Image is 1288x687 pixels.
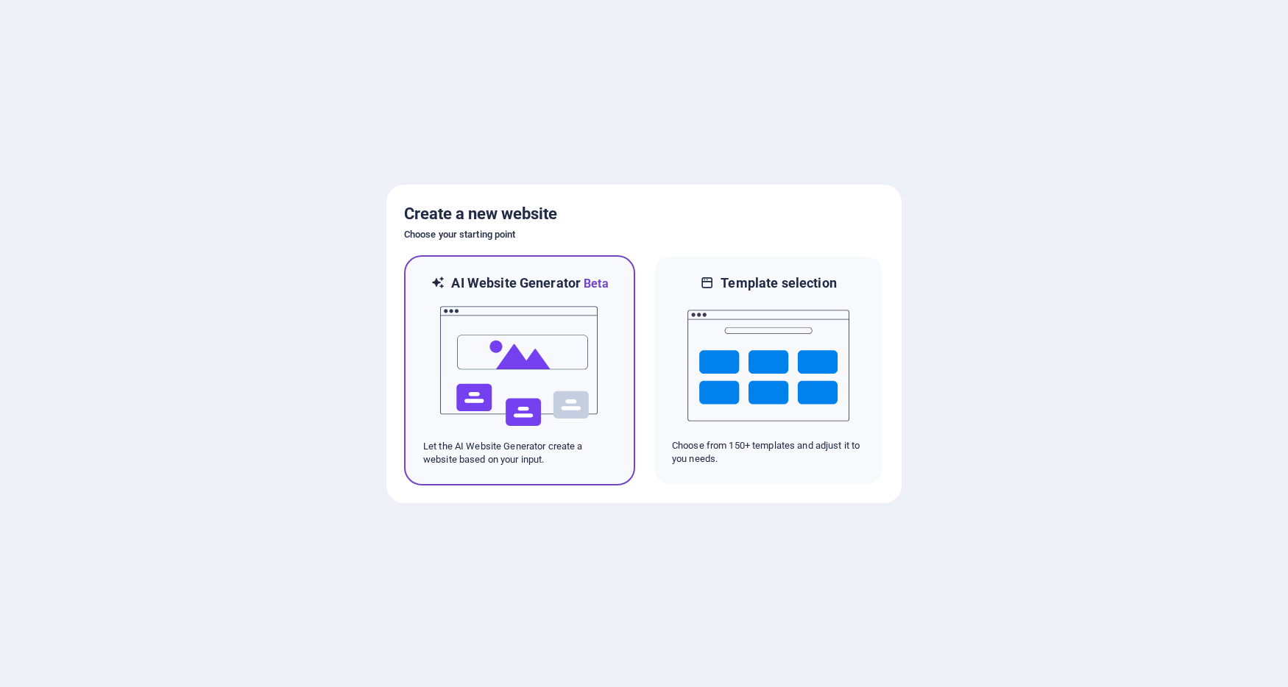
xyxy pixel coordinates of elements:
p: Choose from 150+ templates and adjust it to you needs. [672,439,865,466]
div: Template selectionChoose from 150+ templates and adjust it to you needs. [653,255,884,485]
h5: Create a new website [404,202,884,226]
div: AI Website GeneratorBetaaiLet the AI Website Generator create a website based on your input. [404,255,635,485]
h6: Template selection [721,274,836,292]
p: Let the AI Website Generator create a website based on your input. [423,440,616,466]
span: Beta [581,277,609,291]
h6: Choose your starting point [404,226,884,243]
img: ai [439,293,601,440]
h6: AI Website Generator [451,274,608,293]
